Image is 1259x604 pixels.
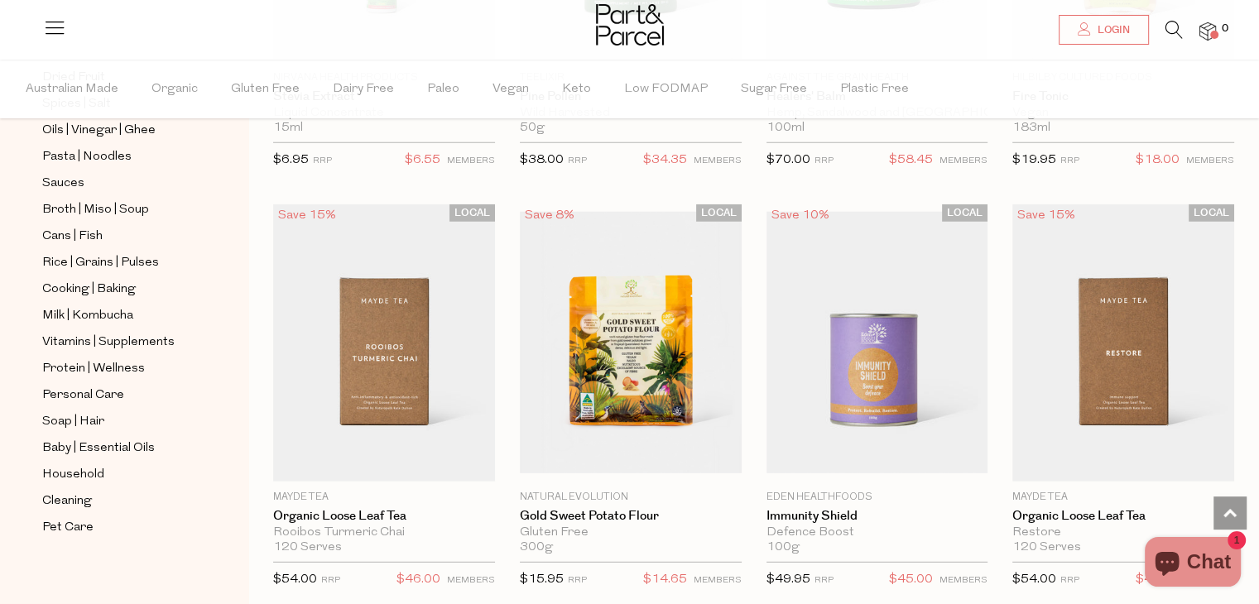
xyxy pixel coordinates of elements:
div: Save 10% [766,204,834,227]
span: Plastic Free [840,60,909,118]
span: Sugar Free [741,60,807,118]
span: $46.00 [396,569,440,591]
span: $18.00 [1136,150,1180,171]
small: MEMBERS [447,156,495,165]
a: Vitamins | Supplements [42,332,193,352]
span: Protein | Wellness [42,359,145,379]
span: $34.35 [643,150,687,171]
span: $38.00 [520,154,564,166]
div: Gluten Free [520,525,742,540]
span: $6.95 [273,154,309,166]
p: Eden Healthfoods [766,490,988,505]
a: Oils | Vinegar | Ghee [42,120,193,141]
a: Organic Loose Leaf Tea [1012,509,1234,524]
span: 183ml [1012,121,1050,136]
span: $15.95 [520,573,564,586]
span: Gluten Free [231,60,300,118]
span: Australian Made [26,60,118,118]
small: MEMBERS [694,156,742,165]
small: MEMBERS [1186,156,1234,165]
span: 300g [520,540,553,555]
span: Sauces [42,174,84,194]
p: Natural Evolution [520,490,742,505]
a: Broth | Miso | Soup [42,199,193,220]
span: Pasta | Noodles [42,147,132,167]
span: 0 [1218,22,1233,36]
span: Keto [562,60,591,118]
span: Household [42,465,104,485]
span: 100g [766,540,800,555]
inbox-online-store-chat: Shopify online store chat [1140,537,1246,591]
small: MEMBERS [694,576,742,585]
small: MEMBERS [939,156,987,165]
span: 120 Serves [273,540,342,555]
img: Organic Loose Leaf Tea [273,204,495,482]
span: 50g [520,121,545,136]
div: Restore [1012,525,1234,540]
a: Cooking | Baking [42,279,193,300]
span: LOCAL [696,204,742,222]
span: Low FODMAP [624,60,708,118]
a: Household [42,464,193,485]
span: LOCAL [449,204,495,222]
span: Dairy Free [333,60,394,118]
span: 120 Serves [1012,540,1081,555]
span: Rice | Grains | Pulses [42,253,159,273]
span: Cleaning [42,491,92,511]
span: Login [1093,23,1130,37]
span: Soap | Hair [42,412,104,432]
a: Personal Care [42,385,193,405]
a: Baby | Essential Oils [42,438,193,458]
span: Vitamins | Supplements [42,333,175,352]
small: RRP [313,156,332,165]
span: Personal Care [42,386,124,405]
img: Part&Parcel [596,4,664,46]
a: Milk | Kombucha [42,305,193,326]
a: Protein | Wellness [42,358,193,379]
a: Cleaning [42,491,193,511]
small: MEMBERS [447,576,495,585]
a: Login [1059,15,1149,45]
span: Organic [151,60,198,118]
span: Vegan [493,60,529,118]
a: Gold Sweet Potato Flour [520,509,742,524]
a: Pet Care [42,517,193,538]
span: $49.95 [766,573,810,586]
a: Pasta | Noodles [42,146,193,167]
span: Broth | Miso | Soup [42,200,149,220]
span: Paleo [427,60,459,118]
div: Save 8% [520,204,579,227]
span: $54.00 [1012,573,1056,586]
span: Oils | Vinegar | Ghee [42,121,156,141]
img: Immunity Shield [766,212,988,473]
a: Sauces [42,173,193,194]
small: RRP [568,576,587,585]
span: Cooking | Baking [42,280,136,300]
div: Save 15% [1012,204,1080,227]
span: LOCAL [1189,204,1234,222]
small: RRP [1060,576,1079,585]
span: $58.45 [889,150,933,171]
span: $54.00 [273,573,317,586]
span: 100ml [766,121,805,136]
small: RRP [815,576,834,585]
p: Mayde Tea [1012,490,1234,505]
small: MEMBERS [939,576,987,585]
div: Defence Boost [766,525,988,540]
span: LOCAL [942,204,987,222]
a: Organic Loose Leaf Tea [273,509,495,524]
span: $14.65 [643,569,687,591]
a: Rice | Grains | Pulses [42,252,193,273]
span: 15ml [273,121,303,136]
div: Save 15% [273,204,341,227]
small: RRP [321,576,340,585]
span: $6.55 [405,150,440,171]
small: RRP [815,156,834,165]
span: Cans | Fish [42,227,103,247]
small: RRP [568,156,587,165]
a: Immunity Shield [766,509,988,524]
span: Milk | Kombucha [42,306,133,326]
span: $19.95 [1012,154,1056,166]
span: $70.00 [766,154,810,166]
div: Rooibos Turmeric Chai [273,525,495,540]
